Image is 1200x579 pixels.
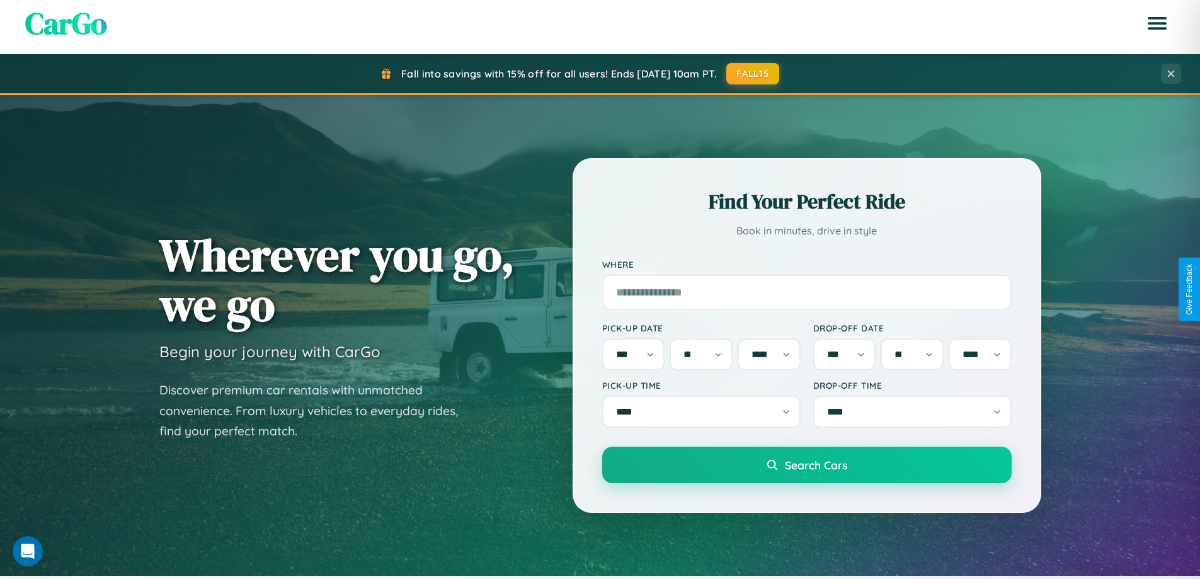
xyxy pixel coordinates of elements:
[813,323,1012,333] label: Drop-off Date
[602,380,801,391] label: Pick-up Time
[1185,264,1194,315] div: Give Feedback
[401,67,717,80] span: Fall into savings with 15% off for all users! Ends [DATE] 10am PT.
[25,3,107,44] span: CarGo
[159,230,515,330] h1: Wherever you go, we go
[726,63,779,84] button: FALL15
[602,222,1012,240] p: Book in minutes, drive in style
[785,458,847,472] span: Search Cars
[602,323,801,333] label: Pick-up Date
[813,380,1012,391] label: Drop-off Time
[13,536,43,566] iframe: Intercom live chat
[159,342,380,361] h3: Begin your journey with CarGo
[1140,6,1175,41] button: Open menu
[602,188,1012,215] h2: Find Your Perfect Ride
[602,447,1012,483] button: Search Cars
[159,380,474,442] p: Discover premium car rentals with unmatched convenience. From luxury vehicles to everyday rides, ...
[602,259,1012,270] label: Where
